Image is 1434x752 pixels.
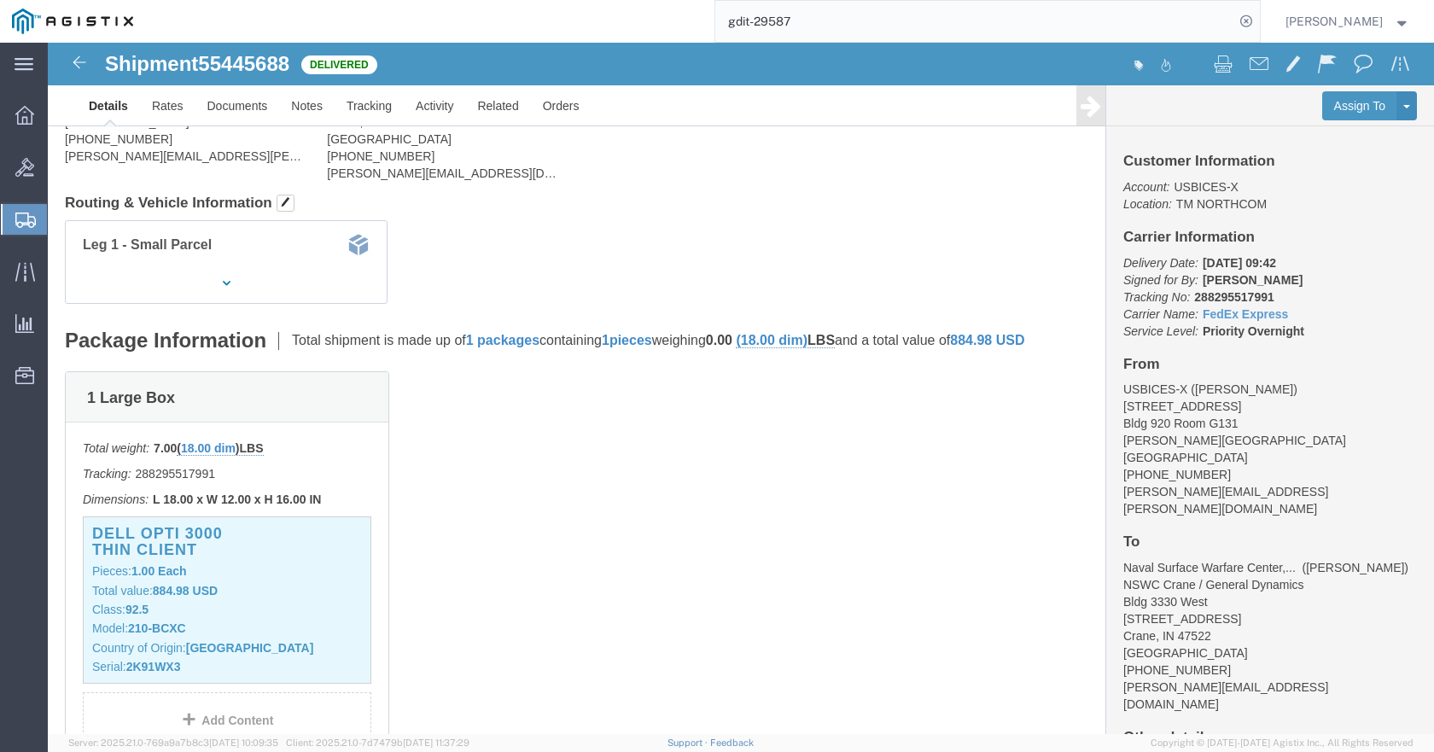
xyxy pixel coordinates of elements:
a: Support [667,737,710,748]
span: Trent Grant [1285,12,1383,31]
iframe: FS Legacy Container [48,43,1434,734]
img: logo [12,9,133,34]
span: Copyright © [DATE]-[DATE] Agistix Inc., All Rights Reserved [1151,736,1414,750]
a: Feedback [710,737,754,748]
span: Client: 2025.21.0-7d7479b [286,737,469,748]
span: Server: 2025.21.0-769a9a7b8c3 [68,737,278,748]
button: [PERSON_NAME] [1285,11,1411,32]
span: [DATE] 11:37:29 [403,737,469,748]
input: Search for shipment number, reference number [715,1,1234,42]
span: [DATE] 10:09:35 [209,737,278,748]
